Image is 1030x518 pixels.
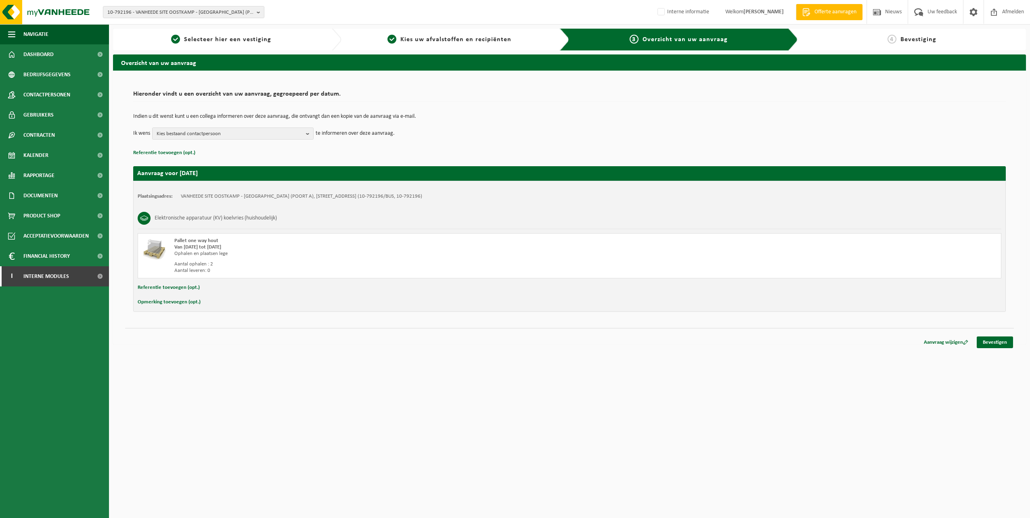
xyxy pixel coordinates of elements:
span: Overzicht van uw aanvraag [643,36,728,43]
a: Offerte aanvragen [796,4,863,20]
span: Bevestiging [900,36,936,43]
span: Product Shop [23,206,60,226]
button: Kies bestaand contactpersoon [152,127,314,140]
h2: Hieronder vindt u een overzicht van uw aanvraag, gegroepeerd per datum. [133,91,1006,102]
span: Contracten [23,125,55,145]
strong: [PERSON_NAME] [743,9,784,15]
strong: Plaatsingsadres: [138,194,173,199]
span: Bedrijfsgegevens [23,65,71,85]
span: 3 [630,35,639,44]
img: LP-PA-00000-WDN-11.png [142,238,166,262]
span: I [8,266,15,286]
strong: Van [DATE] tot [DATE] [174,244,221,250]
p: Ik wens [133,127,150,140]
span: 2 [387,35,396,44]
button: Referentie toevoegen (opt.) [133,148,195,158]
div: Aantal leveren: 0 [174,267,602,274]
span: 10-792196 - VANHEEDE SITE OOSTKAMP - [GEOGRAPHIC_DATA] (POORT A) - 8020 [STREET_ADDRESS] [107,6,253,19]
span: Documenten [23,186,58,206]
label: Interne informatie [656,6,709,18]
strong: Aanvraag voor [DATE] [137,170,198,177]
span: 1 [171,35,180,44]
button: Opmerking toevoegen (opt.) [138,297,201,307]
span: Financial History [23,246,70,266]
span: Kalender [23,145,48,165]
span: Offerte aanvragen [812,8,858,16]
td: VANHEEDE SITE OOSTKAMP - [GEOGRAPHIC_DATA] (POORT A), [STREET_ADDRESS] (10-792196/BUS, 10-792196) [181,193,422,200]
div: Ophalen en plaatsen lege [174,251,602,257]
span: Gebruikers [23,105,54,125]
h3: Elektronische apparatuur (KV) koelvries (huishoudelijk) [155,212,277,225]
a: 2Kies uw afvalstoffen en recipiënten [345,35,554,44]
span: Pallet one way hout [174,238,218,243]
a: 1Selecteer hier een vestiging [117,35,325,44]
button: Referentie toevoegen (opt.) [138,282,200,293]
div: Aantal ophalen : 2 [174,261,602,267]
a: Aanvraag wijzigen [918,336,974,348]
h2: Overzicht van uw aanvraag [113,54,1026,70]
span: Contactpersonen [23,85,70,105]
span: Kies uw afvalstoffen en recipiënten [400,36,511,43]
p: Indien u dit wenst kunt u een collega informeren over deze aanvraag, die ontvangt dan een kopie v... [133,114,1006,119]
span: Dashboard [23,44,54,65]
a: Bevestigen [977,336,1013,348]
span: Selecteer hier een vestiging [184,36,271,43]
span: Navigatie [23,24,48,44]
span: Rapportage [23,165,54,186]
button: 10-792196 - VANHEEDE SITE OOSTKAMP - [GEOGRAPHIC_DATA] (POORT A) - 8020 [STREET_ADDRESS] [103,6,264,18]
p: te informeren over deze aanvraag. [316,127,395,140]
span: Acceptatievoorwaarden [23,226,89,246]
span: Kies bestaand contactpersoon [157,128,303,140]
span: 4 [888,35,896,44]
span: Interne modules [23,266,69,286]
